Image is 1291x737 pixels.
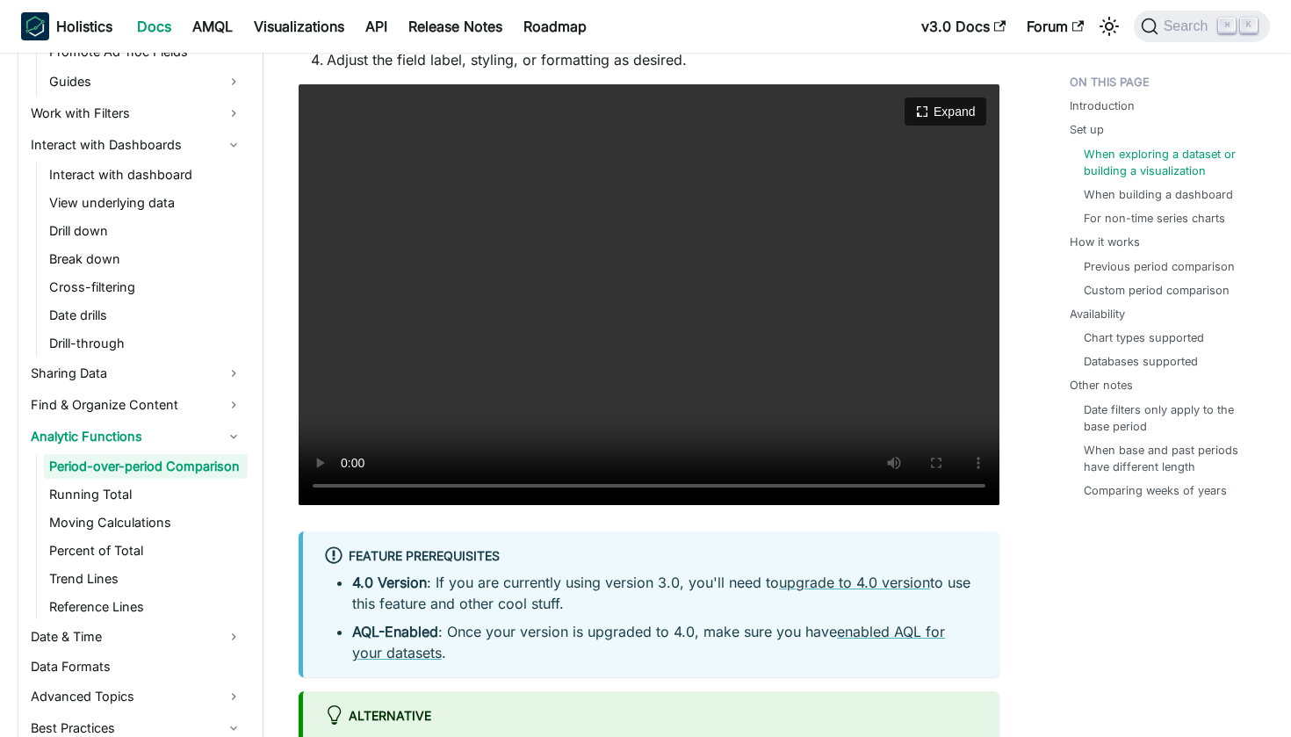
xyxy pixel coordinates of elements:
[355,12,398,40] a: API
[324,546,978,568] div: Feature Prerequisites
[905,98,985,126] button: Expand video
[1070,98,1135,114] a: Introduction
[1016,12,1094,40] a: Forum
[1158,18,1219,34] span: Search
[1240,18,1258,33] kbd: K
[299,84,999,505] video: Your browser does not support embedding video, but you can .
[1084,210,1225,227] a: For non-time series charts
[352,572,978,614] li: : If you are currently using version 3.0, you'll need to to use this feature and other cool stuff.
[44,163,248,187] a: Interact with dashboard
[25,391,248,419] a: Find & Organize Content
[44,68,248,96] a: Guides
[1095,12,1123,40] button: Switch between dark and light mode (currently light mode)
[21,12,112,40] a: HolisticsHolistics
[44,275,248,300] a: Cross-filtering
[1084,353,1198,370] a: Databases supported
[324,705,978,728] div: Alternative
[25,623,248,651] a: Date & Time
[25,654,248,679] a: Data Formats
[352,621,978,663] li: : Once your version is upgraded to 4.0, make sure you have .
[352,574,427,591] strong: 4.0 Version
[1070,377,1133,394] a: Other notes
[243,12,355,40] a: Visualizations
[25,99,248,127] a: Work with Filters
[44,219,248,243] a: Drill down
[56,16,112,37] b: Holistics
[25,423,248,451] a: Analytic Functions
[44,595,248,619] a: Reference Lines
[21,12,49,40] img: Holistics
[1070,234,1140,250] a: How it works
[44,482,248,507] a: Running Total
[1084,258,1235,275] a: Previous period comparison
[1218,18,1236,33] kbd: ⌘
[44,510,248,535] a: Moving Calculations
[779,574,930,591] a: upgrade to 4.0 version
[1084,482,1227,499] a: Comparing weeks of years
[1134,11,1270,42] button: Search (Command+K)
[44,247,248,271] a: Break down
[25,359,248,387] a: Sharing Data
[44,454,248,479] a: Period-over-period Comparison
[911,12,1016,40] a: v3.0 Docs
[1084,186,1233,203] a: When building a dashboard
[352,623,438,640] strong: AQL-Enabled
[44,303,248,328] a: Date drills
[1084,442,1257,475] a: When base and past periods have different length
[398,12,513,40] a: Release Notes
[44,331,248,356] a: Drill-through
[1084,329,1204,346] a: Chart types supported
[44,191,248,215] a: View underlying data
[1070,306,1125,322] a: Availability
[327,49,999,70] li: Adjust the field label, styling, or formatting as desired.
[182,12,243,40] a: AMQL
[1084,282,1230,299] a: Custom period comparison
[25,131,248,159] a: Interact with Dashboards
[1084,401,1257,435] a: Date filters only apply to the base period
[513,12,597,40] a: Roadmap
[1070,121,1104,138] a: Set up
[44,538,248,563] a: Percent of Total
[25,683,248,711] a: Advanced Topics
[126,12,182,40] a: Docs
[1084,146,1257,179] a: When exploring a dataset or building a visualization
[44,567,248,591] a: Trend Lines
